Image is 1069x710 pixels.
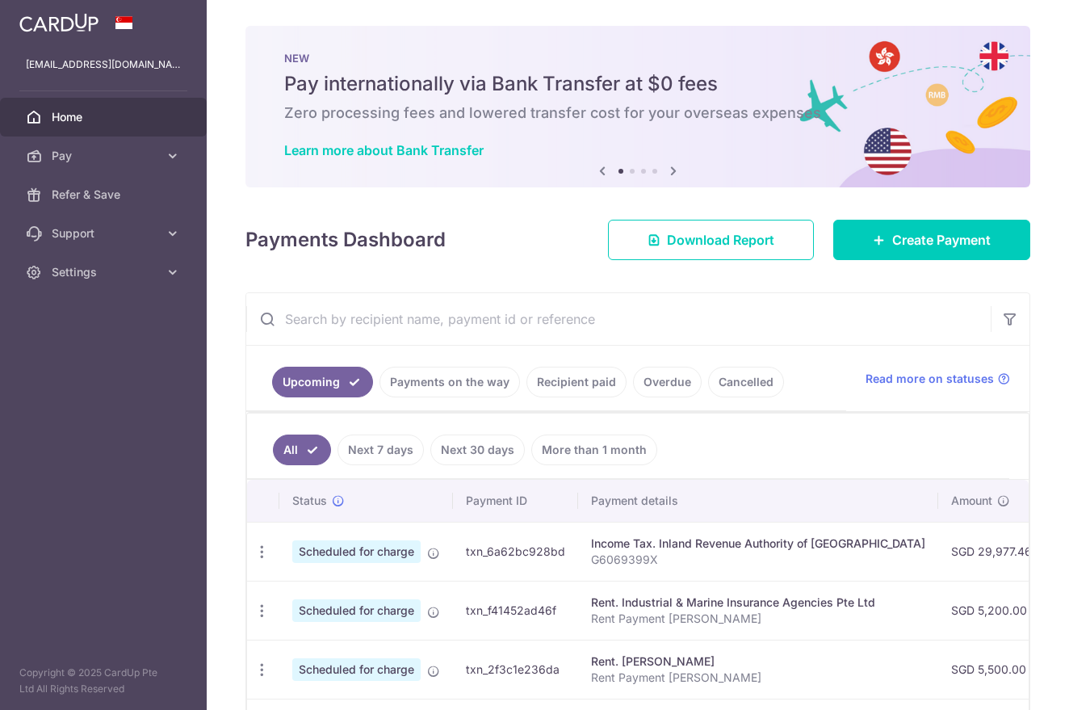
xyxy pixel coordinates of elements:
div: Income Tax. Inland Revenue Authority of [GEOGRAPHIC_DATA] [591,536,925,552]
span: Pay [52,148,158,164]
h4: Payments Dashboard [245,225,446,254]
p: Rent Payment [PERSON_NAME] [591,670,925,686]
span: Amount [951,493,992,509]
td: txn_f41452ad46f [453,581,578,640]
span: Scheduled for charge [292,540,421,563]
p: NEW [284,52,991,65]
th: Payment ID [453,480,578,522]
a: Payments on the way [379,367,520,397]
a: Next 30 days [430,435,525,465]
a: Upcoming [272,367,373,397]
span: Download Report [667,230,774,250]
p: [EMAIL_ADDRESS][DOMAIN_NAME] [26,57,181,73]
span: Read more on statuses [866,371,994,387]
span: Scheduled for charge [292,658,421,681]
span: Home [52,109,158,125]
input: Search by recipient name, payment id or reference [246,293,991,345]
h6: Zero processing fees and lowered transfer cost for your overseas expenses [284,103,991,123]
img: Bank transfer banner [245,26,1030,187]
h5: Pay internationally via Bank Transfer at $0 fees [284,71,991,97]
a: More than 1 month [531,435,657,465]
th: Payment details [578,480,938,522]
a: Learn more about Bank Transfer [284,142,484,158]
a: Download Report [608,220,814,260]
a: All [273,435,331,465]
p: Rent Payment [PERSON_NAME] [591,611,925,627]
span: Scheduled for charge [292,599,421,622]
td: SGD 5,500.00 [938,640,1045,699]
td: txn_6a62bc928bd [453,522,578,581]
a: Cancelled [708,367,784,397]
div: Rent. Industrial & Marine Insurance Agencies Pte Ltd [591,594,925,611]
td: SGD 29,977.46 [938,522,1045,581]
p: G6069399X [591,552,925,568]
a: Next 7 days [337,435,424,465]
td: txn_2f3c1e236da [453,640,578,699]
span: Status [292,493,327,509]
span: Settings [52,264,158,280]
span: Refer & Save [52,187,158,203]
span: Create Payment [892,230,991,250]
a: Recipient paid [526,367,627,397]
img: CardUp [19,13,99,32]
div: Rent. [PERSON_NAME] [591,653,925,670]
a: Create Payment [833,220,1030,260]
a: Read more on statuses [866,371,1010,387]
td: SGD 5,200.00 [938,581,1045,640]
a: Overdue [633,367,702,397]
span: Support [52,225,158,242]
